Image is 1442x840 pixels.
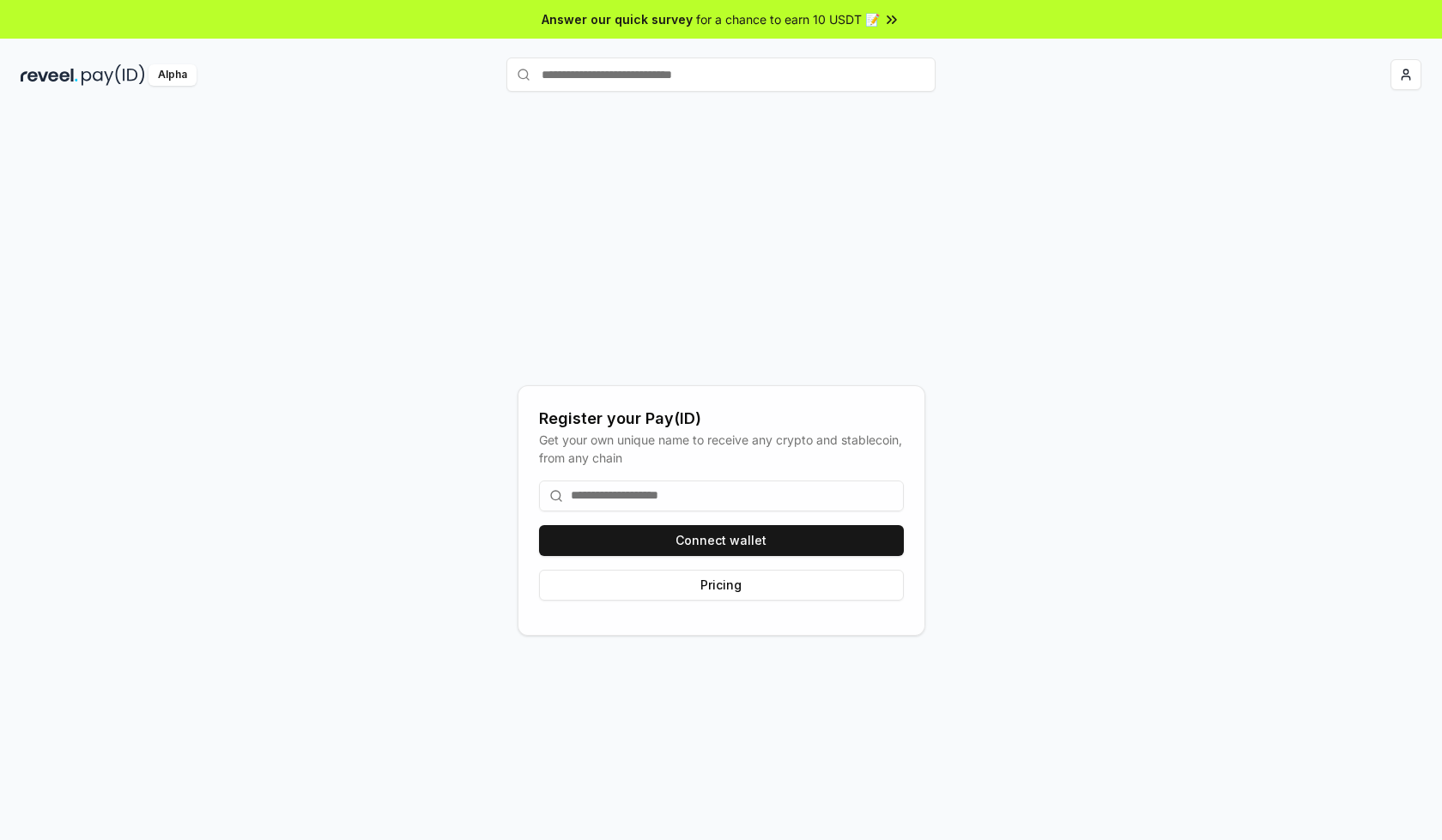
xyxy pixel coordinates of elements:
[696,10,880,28] span: for a chance to earn 10 USDT 📝
[539,570,904,601] button: Pricing
[539,407,904,431] div: Register your Pay(ID)
[21,64,78,86] img: reveel_dark
[82,64,145,86] img: pay_id
[542,10,693,28] span: Answer our quick survey
[148,64,197,86] div: Alpha
[539,525,904,556] button: Connect wallet
[539,431,904,467] div: Get your own unique name to receive any crypto and stablecoin, from any chain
